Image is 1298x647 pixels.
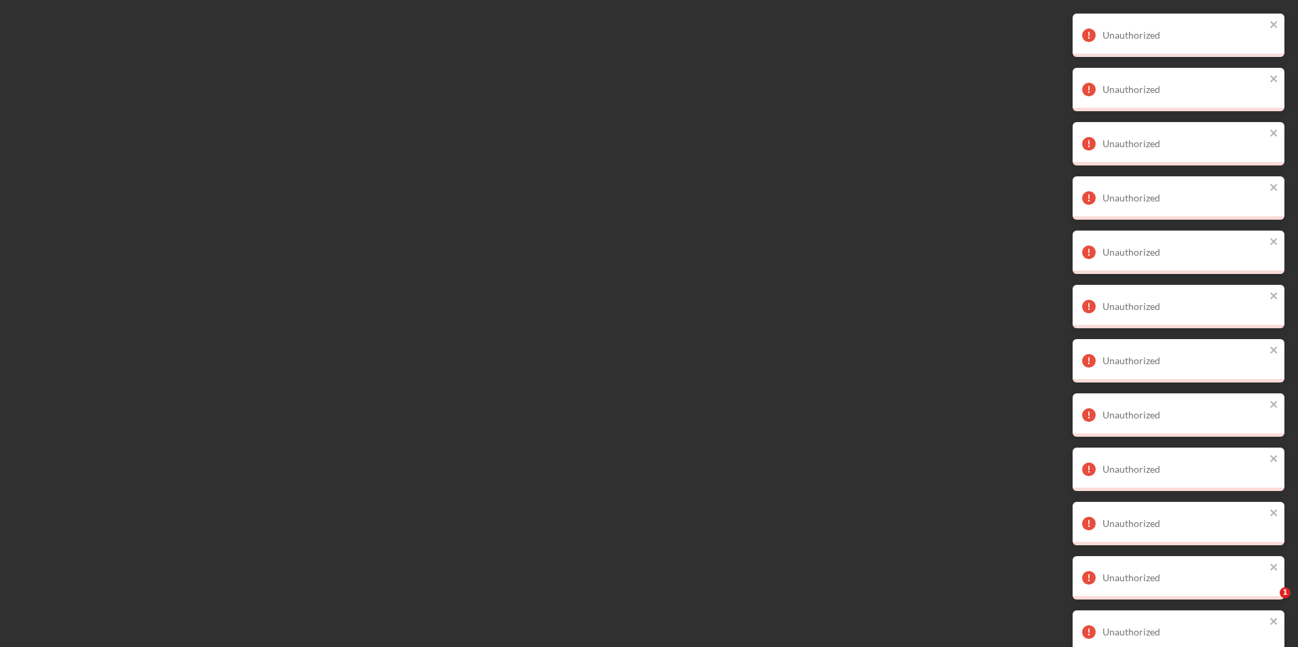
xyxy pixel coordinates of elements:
[1102,84,1265,95] div: Unauthorized
[1269,562,1279,574] button: close
[1102,355,1265,366] div: Unauthorized
[1269,236,1279,249] button: close
[1252,587,1284,620] iframe: Intercom live chat
[1280,587,1291,598] span: 1
[1269,182,1279,195] button: close
[1102,301,1265,312] div: Unauthorized
[1269,345,1279,357] button: close
[1269,290,1279,303] button: close
[1102,518,1265,529] div: Unauthorized
[1269,453,1279,466] button: close
[1269,507,1279,520] button: close
[1102,627,1265,638] div: Unauthorized
[1269,128,1279,140] button: close
[1269,19,1279,32] button: close
[1102,572,1265,583] div: Unauthorized
[1102,410,1265,420] div: Unauthorized
[1102,138,1265,149] div: Unauthorized
[1102,464,1265,475] div: Unauthorized
[1102,247,1265,258] div: Unauthorized
[1102,193,1265,203] div: Unauthorized
[1102,30,1265,41] div: Unauthorized
[1269,616,1279,629] button: close
[1269,399,1279,412] button: close
[1269,73,1279,86] button: close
